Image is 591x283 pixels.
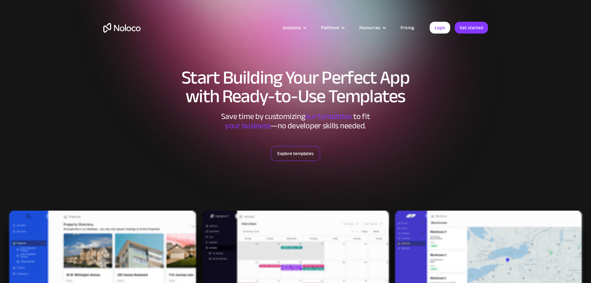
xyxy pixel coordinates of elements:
div: Solutions [275,24,313,32]
h1: Start Building Your Perfect App with Ready-to-Use Templates [103,68,488,106]
a: home [103,23,141,33]
a: Get started [455,22,488,34]
span: our templates [305,109,352,124]
a: Pricing [393,24,422,32]
div: Platform [313,24,351,32]
a: Explore templates [271,146,320,161]
div: Solutions [283,24,301,32]
a: Login [430,22,450,34]
div: Resources [351,24,393,32]
div: Save time by customizing to fit ‍ —no developer skills needed. [203,112,389,130]
span: your business [225,118,271,133]
div: Platform [321,24,339,32]
div: Resources [359,24,380,32]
